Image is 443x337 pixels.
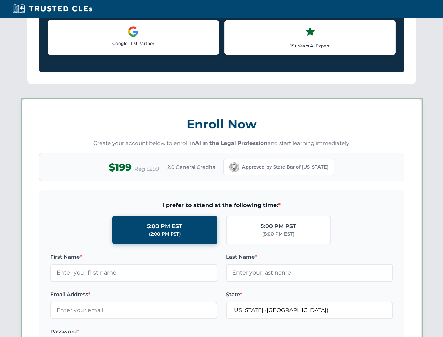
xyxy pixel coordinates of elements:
input: Enter your email [50,302,217,319]
img: Trusted CLEs [11,4,94,14]
input: Enter your first name [50,264,217,282]
strong: AI in the Legal Profession [195,140,268,146]
span: 2.0 General Credits [167,163,215,171]
label: State [226,290,393,299]
img: California Bar [229,162,239,172]
input: California (CA) [226,302,393,319]
span: Reg $299 [134,165,159,173]
span: $199 [109,159,132,175]
span: Approved by State Bar of [US_STATE] [242,164,328,171]
div: 5:00 PM PST [261,222,296,231]
h3: Enroll Now [39,113,404,135]
p: Google LLM Partner [54,40,213,47]
div: 5:00 PM EST [147,222,182,231]
input: Enter your last name [226,264,393,282]
label: Last Name [226,253,393,261]
label: Email Address [50,290,217,299]
div: (8:00 PM EST) [262,231,294,238]
img: Google [128,26,139,37]
p: Create your account below to enroll in and start learning immediately. [39,139,404,147]
span: I prefer to attend at the following time: [50,201,393,210]
p: 15+ Years AI Expert [230,42,390,49]
label: First Name [50,253,217,261]
div: (2:00 PM PST) [149,231,181,238]
label: Password [50,328,217,336]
